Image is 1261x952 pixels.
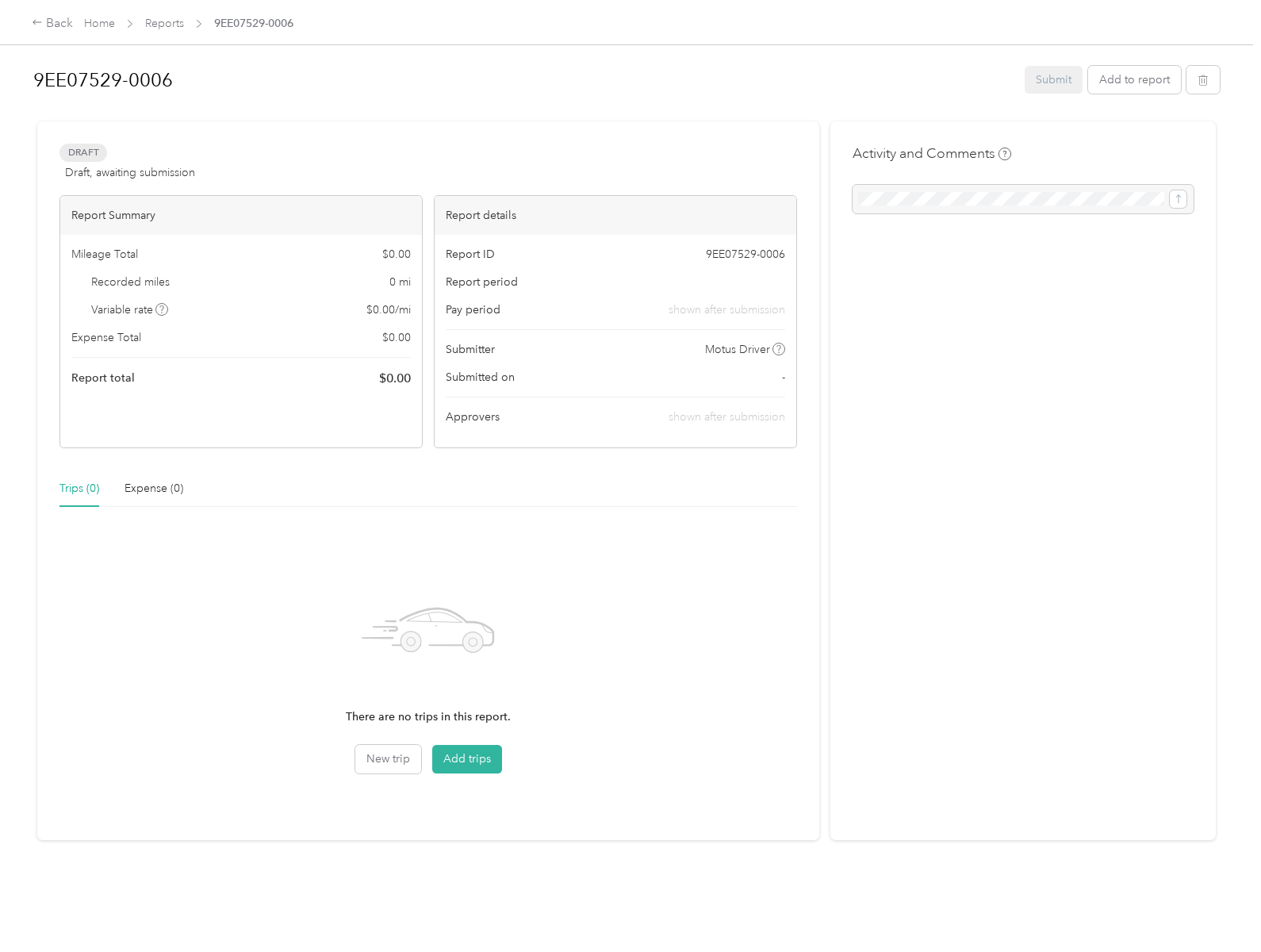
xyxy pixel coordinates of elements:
[346,708,511,726] p: There are no trips in this report.
[71,246,138,263] span: Mileage Total
[706,246,785,263] span: 9EE07529-0006
[435,196,796,235] div: Report details
[669,410,785,424] span: shown after submission
[379,369,411,388] span: $ 0.00
[125,480,183,497] div: Expense (0)
[59,144,107,162] span: Draft
[382,246,411,263] span: $ 0.00
[669,301,785,318] span: shown after submission
[446,369,515,386] span: Submitted on
[91,274,170,290] span: Recorded miles
[782,369,785,386] span: -
[84,17,115,30] a: Home
[60,196,422,235] div: Report Summary
[389,274,411,290] span: 0 mi
[446,246,495,263] span: Report ID
[366,301,411,318] span: $ 0.00 / mi
[214,15,293,32] span: 9EE07529-0006
[71,329,141,346] span: Expense Total
[145,17,184,30] a: Reports
[446,341,495,358] span: Submitter
[432,745,502,773] button: Add trips
[71,370,135,386] span: Report total
[446,301,500,318] span: Pay period
[382,329,411,346] span: $ 0.00
[32,14,73,33] div: Back
[59,480,99,497] div: Trips (0)
[1172,863,1261,952] iframe: Everlance-gr Chat Button Frame
[446,274,518,290] span: Report period
[705,341,770,358] span: Motus Driver
[853,144,1011,163] h4: Activity and Comments
[33,61,1014,99] h1: 9EE07529-0006
[446,409,500,425] span: Approvers
[1088,66,1181,94] button: Add to report
[91,301,169,318] span: Variable rate
[65,164,195,181] span: Draft, awaiting submission
[355,745,421,773] button: New trip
